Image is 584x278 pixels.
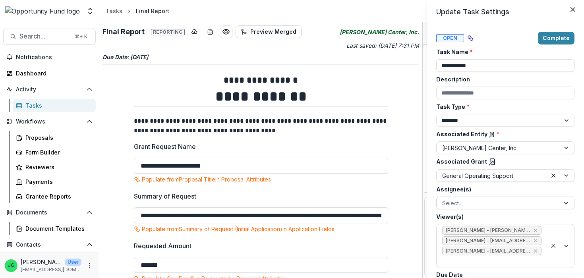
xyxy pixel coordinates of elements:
[532,247,539,255] div: Remove yvette shipman - yshipman@theopportunityfund.org
[549,241,558,251] div: Clear selected options
[532,237,539,245] div: Remove Jake Goodman - jgoodman@theopportunityfund.org
[436,157,570,166] label: Associated Grant
[538,32,574,44] button: Complete
[446,228,530,233] span: [PERSON_NAME] - [PERSON_NAME][EMAIL_ADDRESS][DOMAIN_NAME]
[436,185,570,193] label: Assignee(s)
[436,48,570,56] label: Task Name
[446,248,530,254] span: [PERSON_NAME] - [EMAIL_ADDRESS][DOMAIN_NAME]
[436,75,570,83] label: Description
[446,238,530,243] span: [PERSON_NAME] - [EMAIL_ADDRESS][DOMAIN_NAME]
[436,130,570,138] label: Associated Entity
[436,34,464,42] span: Open
[436,102,570,111] label: Task Type
[532,226,539,234] div: Remove Ti Wilhelm - twilhelm@theopportunityfund.org
[436,212,570,221] label: Viewer(s)
[549,171,558,180] div: Clear selected options
[464,32,477,44] button: View dependent tasks
[567,3,579,16] button: Close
